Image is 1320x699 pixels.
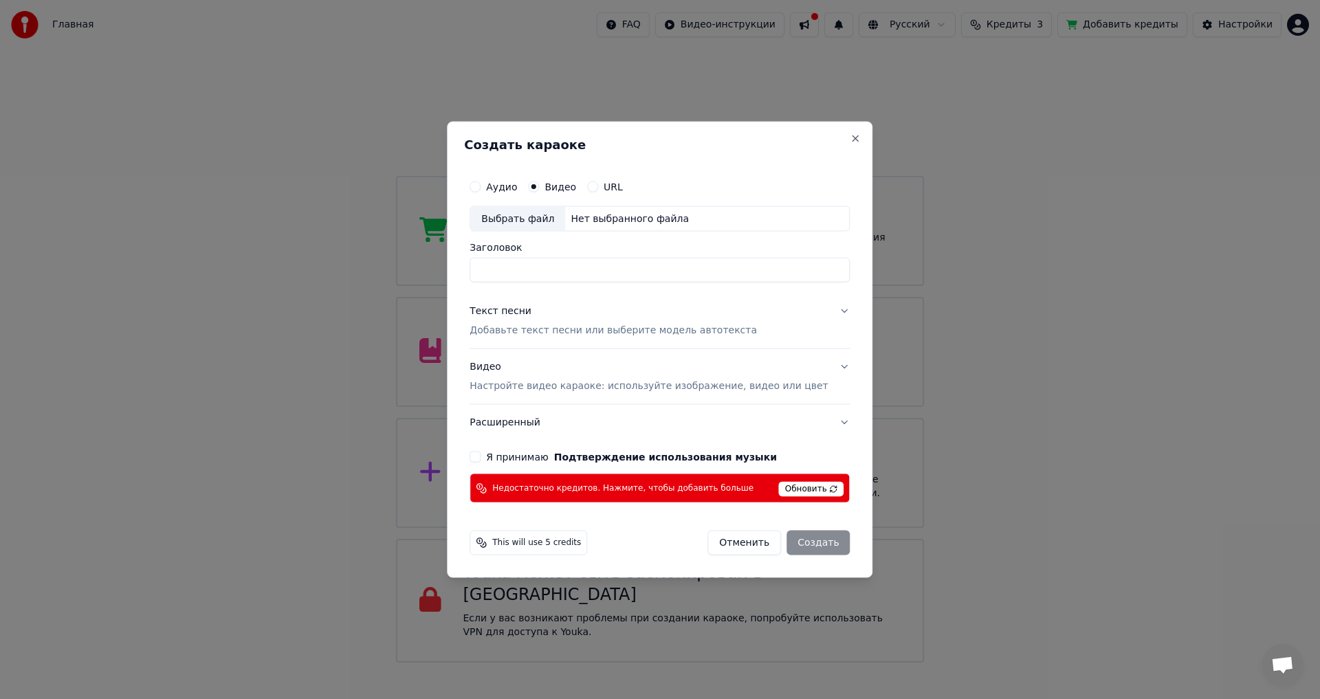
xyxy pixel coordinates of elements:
div: Видео [470,360,828,393]
span: Обновить [779,482,844,497]
div: Нет выбранного файла [565,212,694,225]
label: Я принимаю [486,452,777,462]
button: Текст песниДобавьте текст песни или выберите модель автотекста [470,293,850,348]
h2: Создать караоке [464,138,855,151]
label: URL [604,181,623,191]
span: This will use 5 credits [492,537,581,548]
button: Отменить [707,531,781,555]
label: Аудио [486,181,517,191]
div: Текст песни [470,304,531,318]
label: Видео [544,181,576,191]
label: Заголовок [470,243,850,252]
div: Выбрать файл [470,206,565,231]
p: Настройте видео караоке: используйте изображение, видео или цвет [470,379,828,393]
p: Добавьте текст песни или выберите модель автотекста [470,324,757,337]
button: ВидеоНастройте видео караоке: используйте изображение, видео или цвет [470,349,850,404]
button: Расширенный [470,405,850,441]
button: Я принимаю [554,452,777,462]
span: Недостаточно кредитов. Нажмите, чтобы добавить больше [492,482,753,493]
